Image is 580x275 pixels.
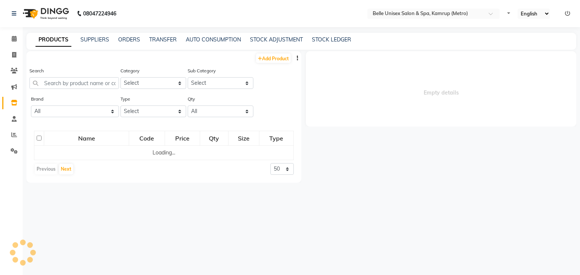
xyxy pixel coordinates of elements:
[306,51,576,127] span: Empty details
[19,3,71,24] img: logo
[29,67,44,74] label: Search
[31,96,43,102] label: Brand
[35,33,71,47] a: PRODUCTS
[186,36,241,43] a: AUTO CONSUMPTION
[188,67,216,74] label: Sub Category
[250,36,303,43] a: STOCK ADJUSTMENT
[59,164,73,174] button: Next
[201,131,228,145] div: Qty
[312,36,351,43] a: STOCK LEDGER
[80,36,109,43] a: SUPPLIERS
[229,131,259,145] div: Size
[120,96,130,102] label: Type
[118,36,140,43] a: ORDERS
[256,53,291,63] a: Add Product
[165,131,199,145] div: Price
[29,77,119,89] input: Search by product name or code
[34,146,294,160] td: Loading...
[83,3,116,24] b: 08047224946
[45,131,128,145] div: Name
[130,131,164,145] div: Code
[149,36,177,43] a: TRANSFER
[188,96,195,102] label: Qty
[120,67,139,74] label: Category
[260,131,293,145] div: Type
